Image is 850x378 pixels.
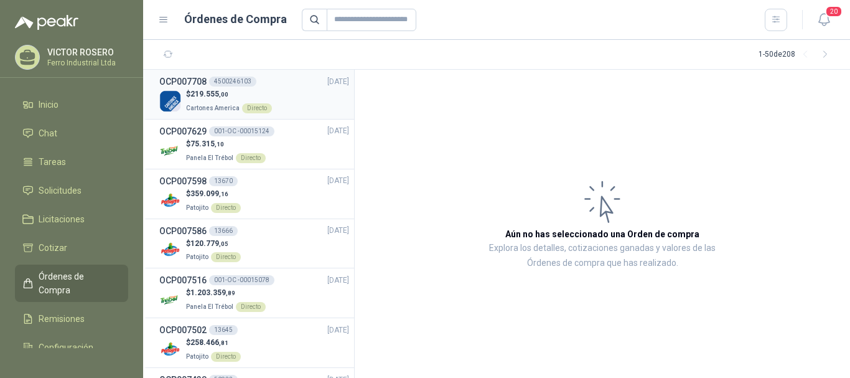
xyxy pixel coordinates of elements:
span: 219.555 [190,90,228,98]
span: Configuración [39,341,93,354]
span: [DATE] [327,225,349,237]
p: Explora los detalles, cotizaciones ganadas y valores de las Órdenes de compra que has realizado. [479,241,726,271]
h3: OCP007708 [159,75,207,88]
span: Inicio [39,98,58,111]
span: ,81 [219,339,228,346]
p: $ [186,238,241,250]
div: 001-OC -00015078 [209,275,274,285]
span: [DATE] [327,76,349,88]
span: 120.779 [190,239,228,248]
p: $ [186,337,241,349]
img: Company Logo [159,90,181,112]
img: Company Logo [159,239,181,261]
span: ,05 [219,240,228,247]
img: Company Logo [159,140,181,162]
p: $ [186,138,266,150]
img: Logo peakr [15,15,78,30]
span: 258.466 [190,338,228,347]
a: Licitaciones [15,207,128,231]
div: 13666 [209,226,238,236]
span: Panela El Trébol [186,154,233,161]
a: OCP0077084500246103[DATE] Company Logo$219.555,00Cartones AmericaDirecto [159,75,349,114]
p: $ [186,88,272,100]
div: Directo [211,352,241,362]
button: 20 [813,9,835,31]
div: 1 - 50 de 208 [759,45,835,65]
span: ,10 [215,141,224,148]
a: OCP00759813670[DATE] Company Logo$359.099,16PatojitoDirecto [159,174,349,214]
span: 359.099 [190,189,228,198]
div: Directo [236,153,266,163]
h3: OCP007502 [159,323,207,337]
a: Inicio [15,93,128,116]
span: Patojito [186,204,208,211]
p: $ [186,188,241,200]
a: Órdenes de Compra [15,265,128,302]
span: [DATE] [327,125,349,137]
div: Directo [242,103,272,113]
h1: Órdenes de Compra [184,11,287,28]
span: 1.203.359 [190,288,235,297]
h3: OCP007598 [159,174,207,188]
div: 13645 [209,325,238,335]
span: [DATE] [327,175,349,187]
span: [DATE] [327,324,349,336]
span: ,00 [219,91,228,98]
div: Directo [236,302,266,312]
span: Licitaciones [39,212,85,226]
h3: OCP007629 [159,125,207,138]
a: Tareas [15,150,128,174]
div: 13670 [209,176,238,186]
a: Chat [15,121,128,145]
h3: OCP007586 [159,224,207,238]
span: 20 [825,6,843,17]
p: $ [186,287,266,299]
p: Ferro Industrial Ltda [47,59,125,67]
span: Patojito [186,253,208,260]
a: Solicitudes [15,179,128,202]
h3: Aún no has seleccionado una Orden de compra [505,227,699,241]
div: 4500246103 [209,77,256,87]
div: Directo [211,252,241,262]
img: Company Logo [159,339,181,361]
a: OCP00758613666[DATE] Company Logo$120.779,05PatojitoDirecto [159,224,349,263]
a: OCP007629001-OC -00015124[DATE] Company Logo$75.315,10Panela El TrébolDirecto [159,125,349,164]
span: ,16 [219,191,228,197]
h3: OCP007516 [159,273,207,287]
img: Company Logo [159,190,181,212]
span: Remisiones [39,312,85,326]
span: 75.315 [190,139,224,148]
a: Configuración [15,336,128,359]
span: Chat [39,126,57,140]
div: Directo [211,203,241,213]
span: [DATE] [327,275,349,286]
span: ,89 [226,290,235,296]
span: Órdenes de Compra [39,270,116,297]
p: VICTOR ROSERO [47,48,125,57]
span: Cotizar [39,241,67,255]
a: OCP007516001-OC -00015078[DATE] Company Logo$1.203.359,89Panela El TrébolDirecto [159,273,349,313]
span: Panela El Trébol [186,303,233,310]
img: Company Logo [159,289,181,311]
a: Cotizar [15,236,128,260]
span: Cartones America [186,105,240,111]
a: Remisiones [15,307,128,331]
span: Patojito [186,353,208,360]
span: Solicitudes [39,184,82,197]
a: OCP00750213645[DATE] Company Logo$258.466,81PatojitoDirecto [159,323,349,362]
div: 001-OC -00015124 [209,126,274,136]
span: Tareas [39,155,66,169]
